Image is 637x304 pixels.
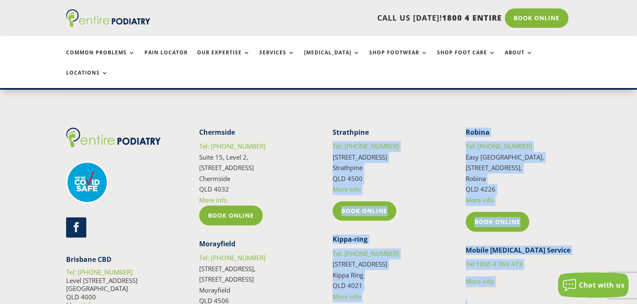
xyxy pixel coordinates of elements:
[333,185,361,193] a: More info
[466,260,522,268] a: Tel:1800 4 368 473
[466,212,529,231] a: Book Online
[558,272,629,298] button: Chat with us
[437,50,496,68] a: Shop Foot Care
[199,239,235,248] strong: Morayfield
[66,161,108,203] img: covid-safe-logo
[199,141,305,205] p: Suite 15, Level 2, [STREET_ADDRESS] Chermside QLD 4032
[442,13,502,23] span: 1800 4 ENTIRE
[333,128,369,137] strong: Strathpine
[466,128,490,137] strong: Robina
[199,128,235,137] strong: Chermside
[66,268,133,276] a: Tel: [PHONE_NUMBER]
[466,141,571,212] p: Easy [GEOGRAPHIC_DATA], [STREET_ADDRESS], Robina QLD 4226
[199,205,263,225] a: Book Online
[66,217,86,237] a: Follow on Facebook
[579,280,624,290] span: Chat with us
[476,260,522,268] span: 1800 4 368 473
[466,245,570,255] strong: Mobile [MEDICAL_DATA] Service
[199,142,266,150] a: Tel: [PHONE_NUMBER]
[66,255,112,264] strong: Brisbane CBD
[144,50,188,68] a: Pain Locator
[333,142,399,150] a: Tel: [PHONE_NUMBER]
[66,9,150,27] img: logo (1)
[199,196,227,204] a: More info
[466,142,532,150] a: Tel: [PHONE_NUMBER]
[333,201,396,221] a: Book Online
[466,196,494,204] a: More info
[333,141,438,201] p: [STREET_ADDRESS] Strathpine QLD 4500
[199,253,266,262] a: Tel: [PHONE_NUMBER]
[333,235,368,244] strong: Kippa-ring
[259,50,295,68] a: Services
[466,277,494,285] a: More info
[197,50,250,68] a: Our Expertise
[333,249,399,258] a: Tel: [PHONE_NUMBER]
[505,8,568,28] a: Book Online
[66,128,161,147] img: logo (1)
[505,50,533,68] a: About
[66,50,135,68] a: Common Problems
[369,50,428,68] a: Shop Footwear
[333,292,361,301] a: More info
[66,70,108,88] a: Locations
[304,50,360,68] a: [MEDICAL_DATA]
[183,13,502,24] p: CALL US [DATE]!
[66,20,150,29] a: Entire Podiatry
